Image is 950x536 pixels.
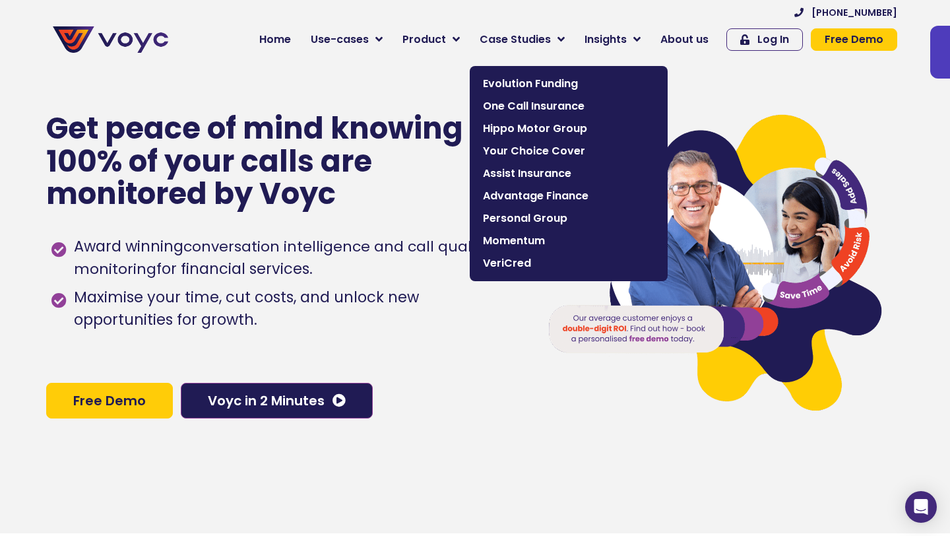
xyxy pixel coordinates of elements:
a: Momentum [476,230,661,252]
span: Case Studies [480,32,551,48]
span: Assist Insurance [483,166,654,182]
a: One Call Insurance [476,95,661,117]
span: Insights [585,32,627,48]
a: [PHONE_NUMBER] [794,8,897,17]
span: Home [259,32,291,48]
span: Momentum [483,233,654,249]
span: Evolution Funding [483,76,654,92]
a: Log In [726,28,803,51]
a: VeriCred [476,252,661,275]
span: Your Choice Cover [483,143,654,159]
a: Free Demo [46,383,173,419]
span: Maximise your time, cut costs, and unlock new opportunities for growth. [71,286,521,331]
span: Voyc in 2 Minutes [208,394,325,407]
span: One Call Insurance [483,98,654,114]
span: Personal Group [483,211,654,226]
span: Free Demo [73,394,146,407]
a: Home [249,26,301,53]
a: Personal Group [476,207,661,230]
a: Product [393,26,470,53]
span: Product [402,32,446,48]
div: Open Intercom Messenger [905,491,937,523]
a: Evolution Funding [476,73,661,95]
h1: conversation intelligence and call quality monitoring [74,236,489,279]
a: Use-cases [301,26,393,53]
span: Free Demo [825,34,883,45]
a: Assist Insurance [476,162,661,185]
a: Advantage Finance [476,185,661,207]
a: Case Studies [470,26,575,53]
a: Your Choice Cover [476,140,661,162]
span: About us [660,32,709,48]
a: Free Demo [811,28,897,51]
a: About us [650,26,718,53]
span: Use-cases [311,32,369,48]
img: voyc-full-logo [53,26,168,53]
span: Award winning for financial services. [71,236,521,281]
span: [PHONE_NUMBER] [811,8,897,17]
span: Advantage Finance [483,188,654,204]
p: Get peace of mind knowing that 100% of your calls are monitored by Voyc [46,112,536,211]
span: VeriCred [483,255,654,271]
a: Voyc in 2 Minutes [181,383,373,419]
a: Hippo Motor Group [476,117,661,140]
span: Hippo Motor Group [483,121,654,137]
span: Log In [757,34,789,45]
a: Insights [575,26,650,53]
